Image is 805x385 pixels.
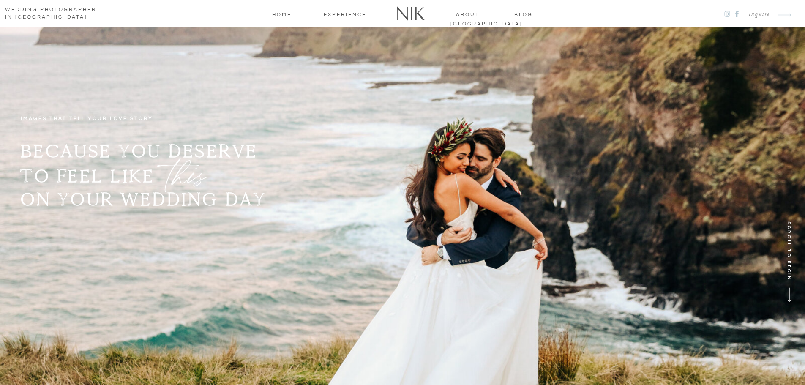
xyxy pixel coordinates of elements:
[320,10,370,18] a: Experience
[5,6,105,22] a: wedding photographerin [GEOGRAPHIC_DATA]
[265,10,299,18] a: home
[783,221,793,293] h2: SCROLL TO BEGIN
[450,10,486,18] a: about [GEOGRAPHIC_DATA]
[5,6,105,22] h1: wedding photographer in [GEOGRAPHIC_DATA]
[21,116,153,121] b: IMAGES THAT TELL YOUR LOVE STORY
[169,148,228,191] h2: this
[391,3,430,25] a: Nik
[20,188,266,210] b: ON YOUR WEDDING DAY
[20,140,258,187] b: BECAUSE YOU DESERVE TO FEEL LIKE
[742,9,770,20] a: Inquire
[507,10,541,18] a: blog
